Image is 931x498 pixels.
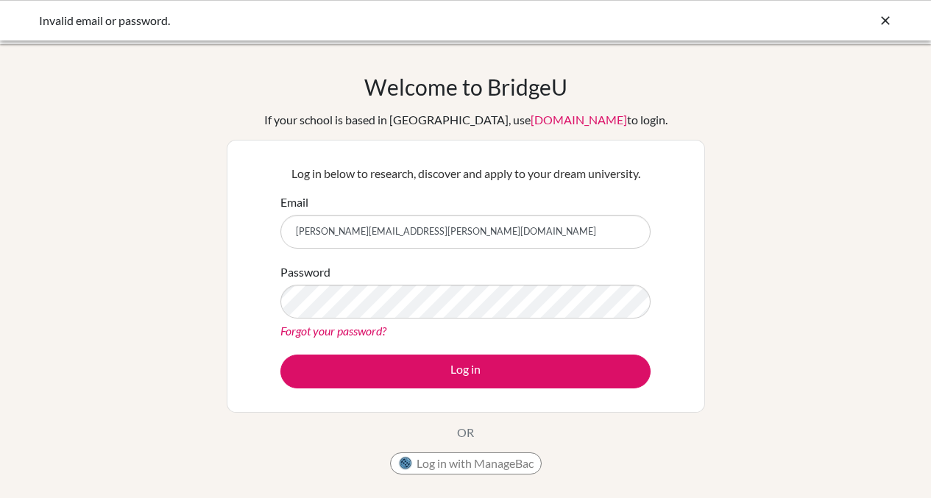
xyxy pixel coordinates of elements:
a: Forgot your password? [280,324,386,338]
p: Log in below to research, discover and apply to your dream university. [280,165,651,182]
a: [DOMAIN_NAME] [531,113,627,127]
button: Log in with ManageBac [390,452,542,474]
div: Invalid email or password. [39,12,672,29]
h1: Welcome to BridgeU [364,74,567,100]
label: Email [280,193,308,211]
label: Password [280,263,330,281]
button: Log in [280,355,651,388]
p: OR [457,424,474,441]
div: If your school is based in [GEOGRAPHIC_DATA], use to login. [264,111,668,129]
